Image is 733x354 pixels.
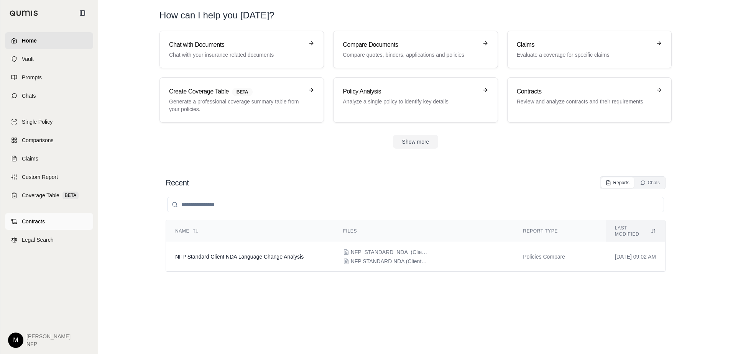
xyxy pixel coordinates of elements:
[615,225,656,237] div: Last modified
[5,87,93,104] a: Chats
[22,155,38,162] span: Claims
[351,257,427,265] span: NFP STANDARD NDA (Client) 2020.docx
[22,74,42,81] span: Prompts
[169,87,304,96] h3: Create Coverage Table
[601,177,634,188] button: Reports
[76,7,89,19] button: Collapse sidebar
[62,192,79,199] span: BETA
[159,77,324,123] a: Create Coverage TableBETAGenerate a professional coverage summary table from your policies.
[22,218,45,225] span: Contracts
[22,136,53,144] span: Comparisons
[517,87,651,96] h3: Contracts
[169,40,304,49] h3: Chat with Documents
[343,98,477,105] p: Analyze a single policy to identify key details
[22,118,53,126] span: Single Policy
[5,213,93,230] a: Contracts
[5,231,93,248] a: Legal Search
[169,98,304,113] p: Generate a professional coverage summary table from your policies.
[159,31,324,68] a: Chat with DocumentsChat with your insurance related documents
[5,187,93,204] a: Coverage TableBETA
[232,88,253,96] span: BETA
[26,340,71,348] span: NFP
[351,248,427,256] span: NFP_STANDARD_NDA_(Client)_2020.docx.pdf
[514,220,606,242] th: Report Type
[175,228,325,234] div: Name
[507,31,672,68] a: ClaimsEvaluate a coverage for specific claims
[514,242,606,272] td: Policies Compare
[517,51,651,59] p: Evaluate a coverage for specific claims
[5,150,93,167] a: Claims
[343,40,477,49] h3: Compare Documents
[26,333,71,340] span: [PERSON_NAME]
[10,10,38,16] img: Qumis Logo
[5,32,93,49] a: Home
[517,98,651,105] p: Review and analyze contracts and their requirements
[640,180,660,186] div: Chats
[5,113,93,130] a: Single Policy
[333,77,498,123] a: Policy AnalysisAnalyze a single policy to identify key details
[22,92,36,100] span: Chats
[606,242,665,272] td: [DATE] 09:02 AM
[22,173,58,181] span: Custom Report
[169,51,304,59] p: Chat with your insurance related documents
[636,177,664,188] button: Chats
[22,55,34,63] span: Vault
[5,169,93,185] a: Custom Report
[5,132,93,149] a: Comparisons
[22,236,54,244] span: Legal Search
[343,87,477,96] h3: Policy Analysis
[507,77,672,123] a: ContractsReview and analyze contracts and their requirements
[5,51,93,67] a: Vault
[334,220,514,242] th: Files
[606,180,629,186] div: Reports
[22,192,59,199] span: Coverage Table
[175,254,304,260] span: NFP Standard Client NDA Language Change Analysis
[8,333,23,348] div: M
[22,37,37,44] span: Home
[166,177,189,188] h2: Recent
[5,69,93,86] a: Prompts
[333,31,498,68] a: Compare DocumentsCompare quotes, binders, applications and policies
[159,9,274,21] h1: How can I help you [DATE]?
[517,40,651,49] h3: Claims
[343,51,477,59] p: Compare quotes, binders, applications and policies
[393,135,439,149] button: Show more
